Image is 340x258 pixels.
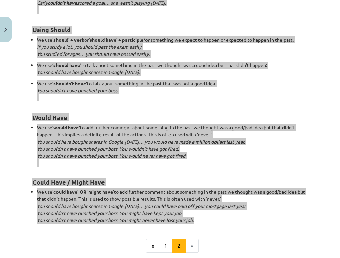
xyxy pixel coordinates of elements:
em: You shouldn’t have punched your boss. You wouldn’t have got fired. [37,146,179,152]
strong: ‘should’ + verb [52,37,84,43]
img: icon-close-lesson-0947bae3869378f0d4975bcd49f059093ad1ed9edebbc8119c70593378902aed.svg [4,28,7,32]
strong: ‘could have’ OR ‘might have’ [52,189,114,195]
button: 1 [159,239,173,253]
em: You should have bought shares in Google [DATE]… you would have made a million dollars last year. [37,138,245,145]
em: You studied for ages… you should have passed easily. [37,51,150,57]
em: You shouldn’t have punched your boss. You might never have lost your job. [37,217,194,223]
strong: ‘shouldn’t have’ [52,80,87,86]
strong: Could Have / Might Have [32,178,105,186]
strong: ‘would have’ [52,124,80,130]
em: You should have bought shares in Google [DATE]. [37,69,140,75]
em: You shouldn’t have punched your boss. You might have kept your job. [37,210,182,216]
em: You shouldn’t have punched your boss. You would never have got fired. [37,153,186,159]
strong: ‘should have’ [52,62,81,68]
p: We use to talk about something in the past that was not a good idea: [37,80,308,101]
button: « [146,239,159,253]
em: You shouldn’t have punched your boss. [37,87,118,93]
nav: Page navigation example [32,239,308,253]
strong: Using Should [32,26,71,34]
li: We use to add further comment about something in the past we thought was a good/bad idea but that... [37,124,308,167]
strong: ‘should have’ + participle [89,37,143,43]
button: 2 [172,239,186,253]
em: You should have bought shares in Google [DATE]… you could have paid off your mortgage last year. [37,203,246,209]
li: We use to add further comment about something in the past we thought was a good/bad idea but that... [37,188,308,224]
em: If you study a lot, you should pass the exam easily. [37,44,142,50]
p: We use to talk about something in the past we thought was a good idea but that didn’t happen: [37,62,308,76]
strong: Would Have [32,113,67,121]
p: We use or for something we expect to happen or expected to happen in the past. [37,36,308,58]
